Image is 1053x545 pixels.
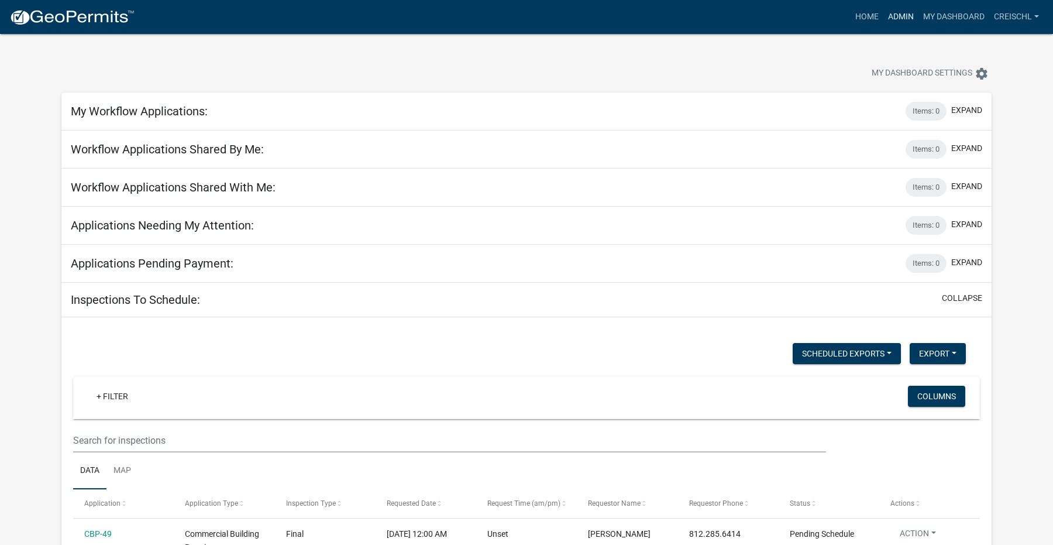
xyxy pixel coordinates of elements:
span: 11/02/2022, 12:00 AM [387,529,447,539]
div: Items: 0 [906,216,947,235]
datatable-header-cell: Requested Date [376,489,476,517]
span: Application [84,499,121,508]
a: CBP-49 [84,529,112,539]
button: Columns [908,386,965,407]
datatable-header-cell: Requestor Phone [677,489,778,517]
span: Requestor Phone [689,499,743,508]
button: expand [951,104,982,116]
span: Requestor Name [588,499,641,508]
a: creischl [989,6,1044,28]
datatable-header-cell: Inspection Type [274,489,375,517]
span: Status [790,499,810,508]
div: Items: 0 [906,140,947,159]
div: Items: 0 [906,178,947,197]
h5: Workflow Applications Shared With Me: [71,180,276,194]
a: Admin [883,6,918,28]
datatable-header-cell: Actions [879,489,980,517]
button: Scheduled Exports [793,343,901,364]
button: expand [951,256,982,269]
h5: My Workflow Applications: [71,104,208,118]
a: My Dashboard [918,6,989,28]
h5: Workflow Applications Shared By Me: [71,142,264,156]
a: Home [851,6,883,28]
span: mary Frey [588,529,651,539]
datatable-header-cell: Requestor Name [577,489,677,517]
datatable-header-cell: Request Time (am/pm) [476,489,577,517]
button: collapse [942,292,982,304]
a: Data [73,453,106,490]
h5: Inspections To Schedule: [71,293,200,307]
a: Map [106,453,138,490]
button: Export [910,343,966,364]
div: Items: 0 [906,102,947,121]
span: Actions [890,499,914,508]
h5: Applications Needing My Attention: [71,218,254,232]
span: Application Type [185,499,238,508]
button: My Dashboard Settingssettings [862,62,998,85]
span: Unset [487,529,508,539]
button: expand [951,218,982,231]
button: expand [951,142,982,155]
span: Pending Schedule [790,529,854,539]
datatable-header-cell: Application [73,489,174,517]
datatable-header-cell: Application Type [174,489,274,517]
span: Inspection Type [286,499,336,508]
span: Final [286,529,304,539]
span: Requested Date [387,499,436,508]
datatable-header-cell: Status [779,489,879,517]
span: 812.285.6414 [689,529,741,539]
i: settings [975,67,989,81]
span: My Dashboard Settings [872,67,972,81]
button: expand [951,180,982,193]
input: Search for inspections [73,429,826,453]
span: Request Time (am/pm) [487,499,560,508]
a: + Filter [87,386,137,407]
button: Action [890,527,945,544]
div: Items: 0 [906,254,947,273]
h5: Applications Pending Payment: [71,256,233,270]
